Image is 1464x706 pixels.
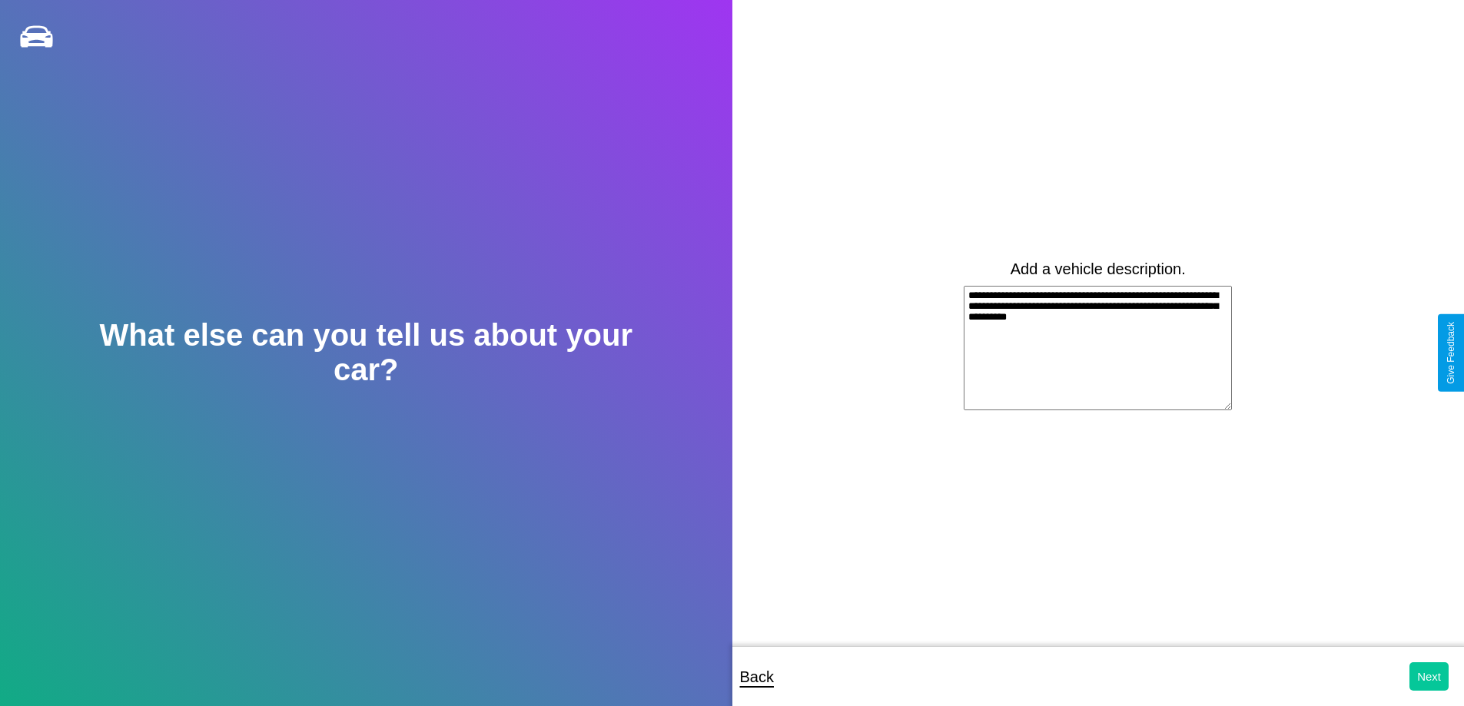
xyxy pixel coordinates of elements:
[1446,322,1456,384] div: Give Feedback
[73,318,659,387] h2: What else can you tell us about your car?
[740,663,774,691] p: Back
[1011,260,1186,278] label: Add a vehicle description.
[1409,662,1449,691] button: Next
